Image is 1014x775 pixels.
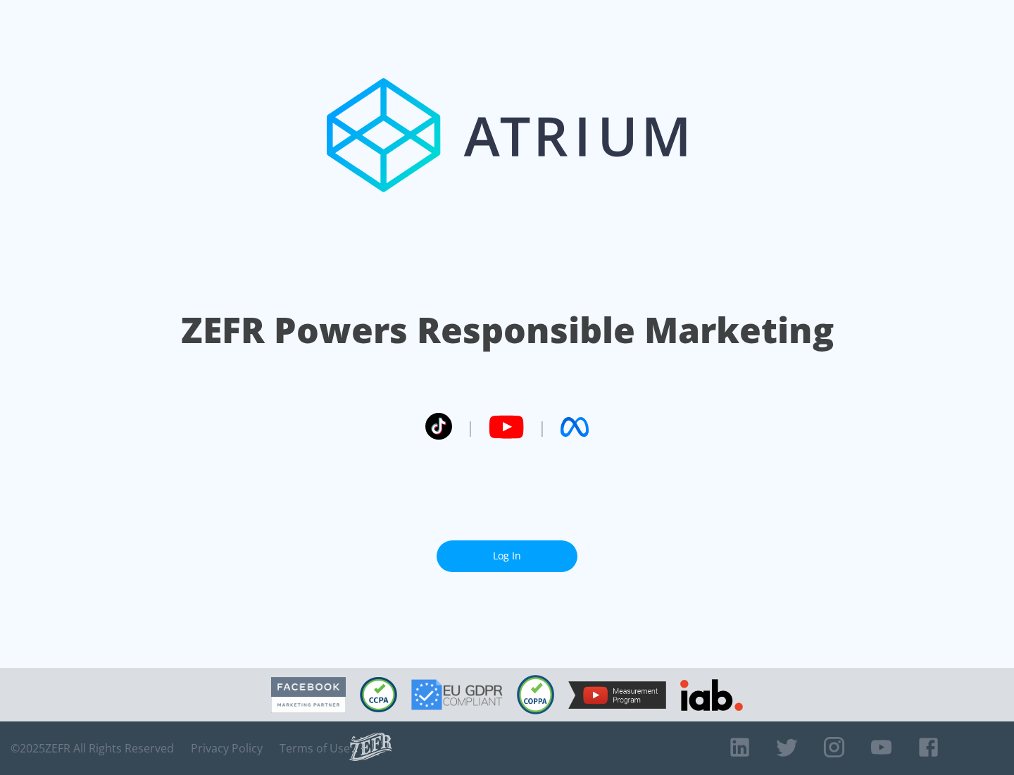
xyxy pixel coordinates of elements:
span: © 2025 ZEFR All Rights Reserved [11,741,174,755]
span: | [538,416,546,438]
img: YouTube Measurement Program [568,681,666,709]
a: Terms of Use [280,741,350,755]
a: Privacy Policy [191,741,263,755]
h1: ZEFR Powers Responsible Marketing [181,306,834,354]
img: CCPA Compliant [360,677,397,712]
img: Facebook Marketing Partner [271,677,346,713]
img: GDPR Compliant [411,679,503,710]
img: IAB [680,679,743,711]
span: | [466,416,475,438]
a: Log In [437,540,577,572]
img: COPPA Compliant [517,675,554,714]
